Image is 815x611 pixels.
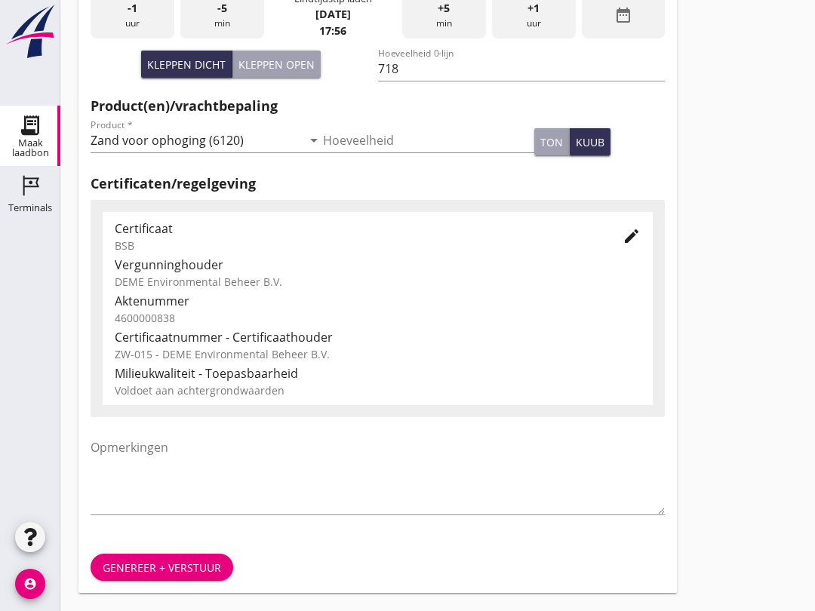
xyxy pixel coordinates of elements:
[115,310,641,326] div: 4600000838
[115,346,641,362] div: ZW-015 - DEME Environmental Beheer B.V.
[103,560,221,576] div: Genereer + verstuur
[115,328,641,346] div: Certificaatnummer - Certificaathouder
[319,23,346,38] strong: 17:56
[570,128,610,155] button: kuub
[323,128,534,152] input: Hoeveelheid
[576,134,604,150] div: kuub
[315,7,351,21] strong: [DATE]
[238,57,315,72] div: Kleppen open
[91,173,665,194] h2: Certificaten/regelgeving
[115,364,641,382] div: Milieukwaliteit - Toepasbaarheid
[614,6,632,24] i: date_range
[141,51,232,78] button: Kleppen dicht
[623,227,641,245] i: edit
[115,220,598,238] div: Certificaat
[305,131,323,149] i: arrow_drop_down
[115,382,641,398] div: Voldoet aan achtergrondwaarden
[3,4,57,60] img: logo-small.a267ee39.svg
[534,128,570,155] button: ton
[8,203,52,213] div: Terminals
[91,554,233,581] button: Genereer + verstuur
[115,292,641,310] div: Aktenummer
[15,569,45,599] i: account_circle
[378,57,666,81] input: Hoeveelheid 0-lijn
[232,51,321,78] button: Kleppen open
[91,128,302,152] input: Product *
[115,256,641,274] div: Vergunninghouder
[115,274,641,290] div: DEME Environmental Beheer B.V.
[91,96,665,116] h2: Product(en)/vrachtbepaling
[115,238,598,253] div: BSB
[147,57,226,72] div: Kleppen dicht
[91,435,665,514] textarea: Opmerkingen
[540,134,563,150] div: ton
